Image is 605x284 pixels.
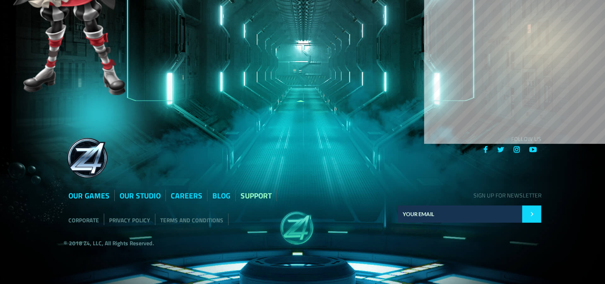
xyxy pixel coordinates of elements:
[64,134,111,182] img: grid
[398,206,522,223] input: E-mail
[241,190,272,201] a: SUPPORT
[212,190,231,201] a: BLOG
[522,206,541,223] input: Submit
[64,239,154,248] strong: © 2018 Z4, LLC, All Rights Reserved.
[171,190,202,201] a: CAREERS
[160,216,223,225] a: TERMS AND CONDITIONS
[120,190,161,201] a: OUR STUDIO
[68,216,99,225] a: CORPORATE
[398,134,541,143] p: FOLLOW US
[68,190,110,201] a: OUR GAMES
[109,216,150,225] a: PRIVACY POLICY
[398,191,541,200] p: SIGN UP FOR NEWSLETTER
